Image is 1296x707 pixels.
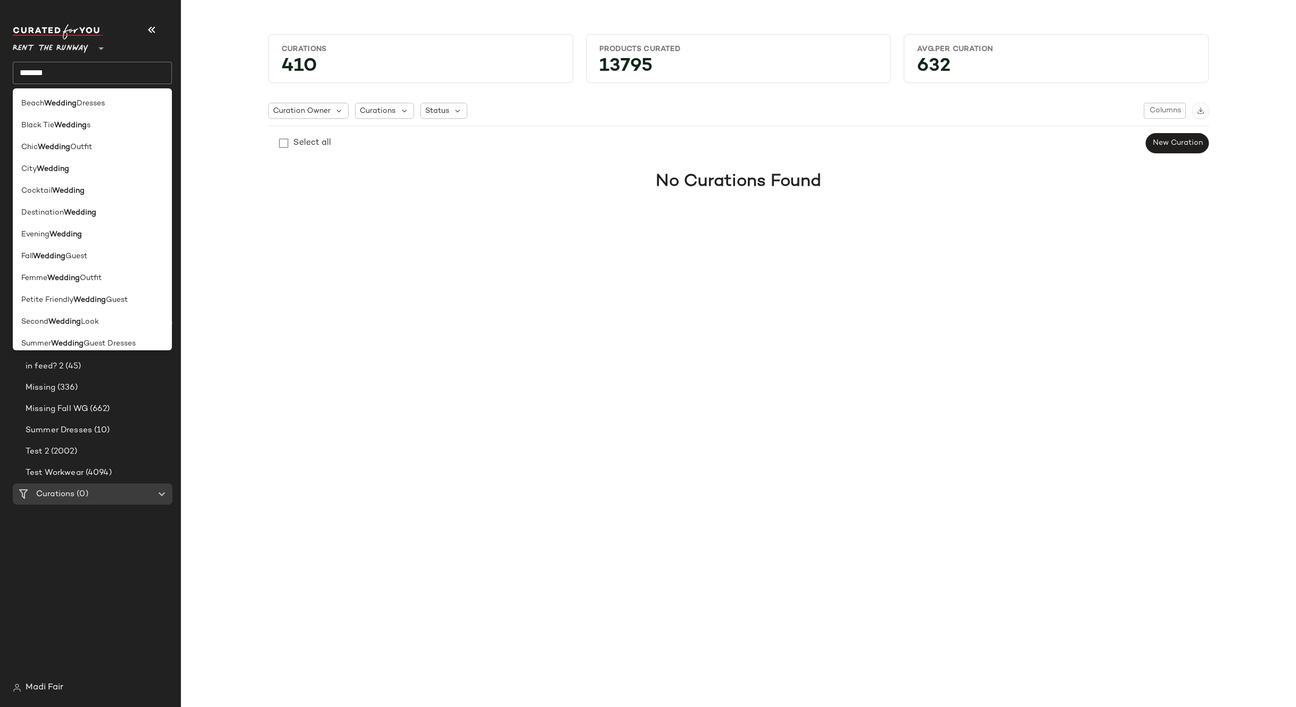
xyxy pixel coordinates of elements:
button: Columns [1144,103,1185,119]
button: New Curation [1145,133,1209,153]
span: (336) [55,382,78,394]
div: 13795 [591,59,886,78]
span: Beach [21,98,44,109]
span: Destination [21,207,64,218]
div: 410 [273,59,568,78]
span: Petite Friendly [21,294,73,306]
span: Curation Owner [273,105,331,117]
span: (10) [92,424,110,437]
span: Guest [106,294,128,306]
span: Evening [21,229,49,240]
span: (2002) [49,446,77,458]
span: (0) [75,488,88,500]
span: New Curation [1152,139,1202,147]
span: Guest Dresses [84,338,136,349]
h1: No Curations Found [656,169,821,194]
span: (662) [88,403,110,415]
b: Wedding [47,273,80,284]
div: Curations [282,44,560,54]
span: Summer Dresses [26,424,92,437]
span: Outfit [80,273,102,284]
b: Wedding [73,294,106,306]
b: Wedding [44,98,77,109]
span: Chic [21,142,38,153]
span: Curations [360,105,395,117]
b: Wedding [51,338,84,349]
span: Missing [26,382,55,394]
span: (4094) [84,467,112,479]
span: Status [425,105,449,117]
span: Black Tie [21,120,54,131]
b: Wedding [38,142,70,153]
span: Columns [1149,106,1181,115]
span: Summer [21,338,51,349]
span: City [21,163,37,175]
b: Wedding [48,316,81,327]
span: Guest [65,251,87,262]
div: Products Curated [599,44,878,54]
b: Wedding [33,251,65,262]
span: Dresses [77,98,105,109]
b: Wedding [37,163,69,175]
b: Wedding [64,207,96,218]
b: Wedding [54,120,87,131]
div: Select all [293,137,331,150]
b: Wedding [52,185,85,196]
div: Avg.per Curation [917,44,1195,54]
span: (45) [63,360,81,373]
b: Wedding [49,229,82,240]
img: svg%3e [13,684,21,692]
span: s [87,120,90,131]
span: Fall [21,251,33,262]
span: Look [81,316,99,327]
img: cfy_white_logo.C9jOOHJF.svg [13,24,103,39]
span: Madi Fair [26,681,63,694]
span: Test Workwear [26,467,84,479]
span: Rent the Runway [13,36,88,55]
span: Femme [21,273,47,284]
span: Cocktail [21,185,52,196]
span: Test 2 [26,446,49,458]
span: in feed? 2 [26,360,63,373]
span: Missing Fall WG [26,403,88,415]
span: Second [21,316,48,327]
div: 632 [909,59,1204,78]
span: Outfit [70,142,92,153]
span: Curations [36,488,75,500]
